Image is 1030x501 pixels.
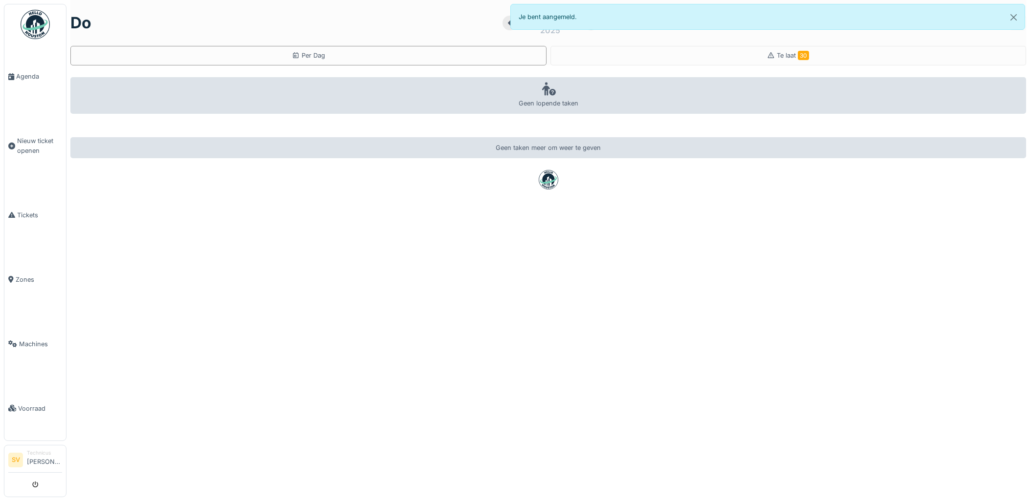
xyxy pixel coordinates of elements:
[4,44,66,109] a: Agenda
[18,404,62,413] span: Voorraad
[70,137,1026,158] div: Geen taken meer om weer te geven
[21,10,50,39] img: Badge_color-CXgf-gQk.svg
[17,210,62,220] span: Tickets
[292,51,325,60] div: Per Dag
[27,449,62,457] div: Technicus
[4,109,66,183] a: Nieuw ticket openen
[27,449,62,470] li: [PERSON_NAME]
[1003,4,1025,30] button: Close
[540,24,560,36] div: 2025
[70,77,1026,114] div: Geen lopende taken
[16,72,62,81] span: Agenda
[777,52,809,59] span: Te laat
[70,14,91,32] h1: do
[4,247,66,312] a: Zones
[8,449,62,473] a: SV Technicus[PERSON_NAME]
[4,312,66,376] a: Machines
[17,136,62,155] span: Nieuw ticket openen
[539,170,558,189] img: badge-BVDL4wpA.svg
[4,376,66,440] a: Voorraad
[8,453,23,467] li: SV
[4,183,66,247] a: Tickets
[19,339,62,349] span: Machines
[510,4,1026,30] div: Je bent aangemeld.
[16,275,62,284] span: Zones
[798,51,809,60] span: 30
